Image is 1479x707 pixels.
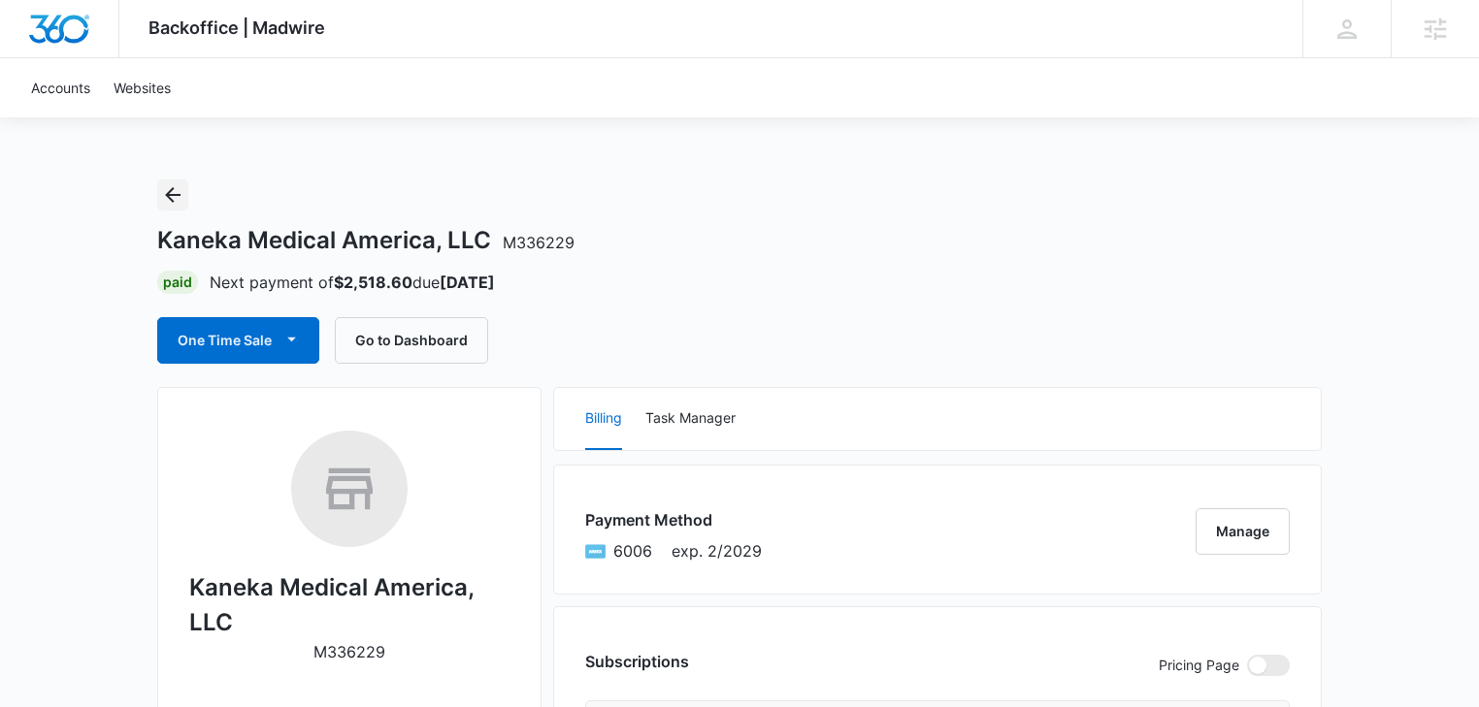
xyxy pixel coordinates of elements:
button: One Time Sale [157,317,319,364]
span: Backoffice | Madwire [148,17,325,38]
a: Accounts [19,58,102,117]
h2: Kaneka Medical America, LLC [189,570,509,640]
strong: $2,518.60 [334,273,412,292]
button: Go to Dashboard [335,317,488,364]
div: Paid [157,271,198,294]
h3: Subscriptions [585,650,689,673]
p: Next payment of due [210,271,495,294]
h3: Payment Method [585,508,762,531]
strong: [DATE] [440,273,495,292]
p: Pricing Page [1159,655,1239,676]
span: M336229 [503,233,575,252]
button: Task Manager [645,388,736,450]
button: Billing [585,388,622,450]
p: M336229 [313,640,385,663]
span: exp. 2/2029 [672,539,762,562]
button: Manage [1196,508,1290,555]
button: Back [157,179,188,210]
h1: Kaneka Medical America, LLC [157,226,575,255]
span: American Express ending with [613,539,652,562]
a: Websites [102,58,182,117]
